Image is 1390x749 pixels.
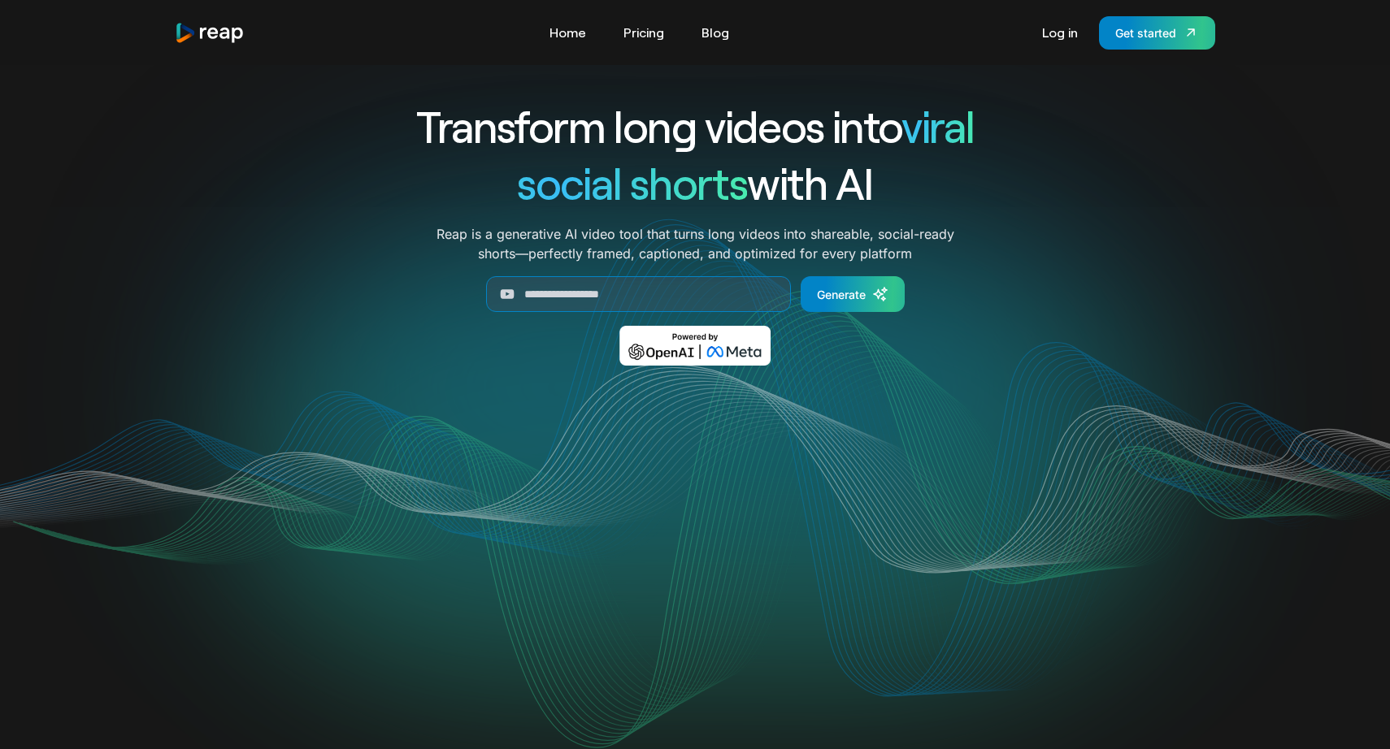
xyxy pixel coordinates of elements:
a: Get started [1099,16,1215,50]
img: reap logo [175,22,245,44]
a: home [175,22,245,44]
span: viral [901,99,974,152]
video: Your browser does not support the video tag. [368,389,1023,717]
span: social shorts [517,156,747,209]
h1: with AI [357,154,1033,211]
a: Home [541,19,594,45]
div: Generate [817,286,866,303]
h1: Transform long videos into [357,97,1033,154]
div: Get started [1115,24,1176,41]
p: Reap is a generative AI video tool that turns long videos into shareable, social-ready shorts—per... [437,224,954,263]
a: Blog [693,19,737,45]
img: Powered by OpenAI & Meta [619,326,771,366]
form: Generate Form [357,276,1033,312]
a: Generate [801,276,905,312]
a: Pricing [615,19,672,45]
a: Log in [1034,19,1086,45]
